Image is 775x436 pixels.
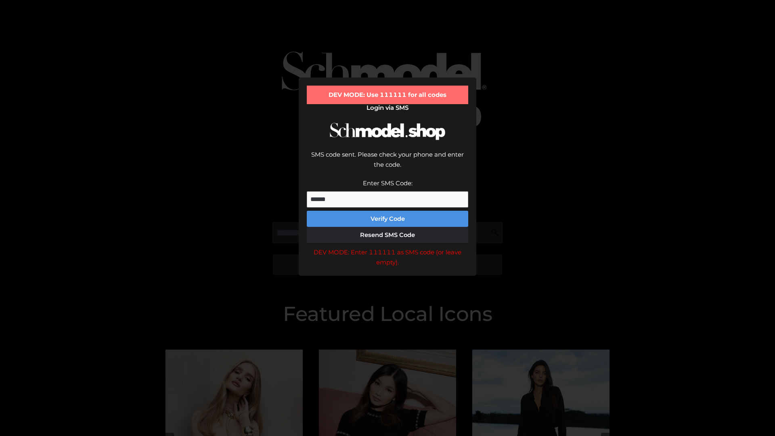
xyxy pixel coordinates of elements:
img: Schmodel Logo [327,115,448,147]
button: Resend SMS Code [307,227,468,243]
label: Enter SMS Code: [363,179,413,187]
h2: Login via SMS [307,104,468,111]
button: Verify Code [307,211,468,227]
div: DEV MODE: Enter 111111 as SMS code (or leave empty). [307,247,468,268]
div: DEV MODE: Use 111111 for all codes [307,86,468,104]
div: SMS code sent. Please check your phone and enter the code. [307,149,468,178]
